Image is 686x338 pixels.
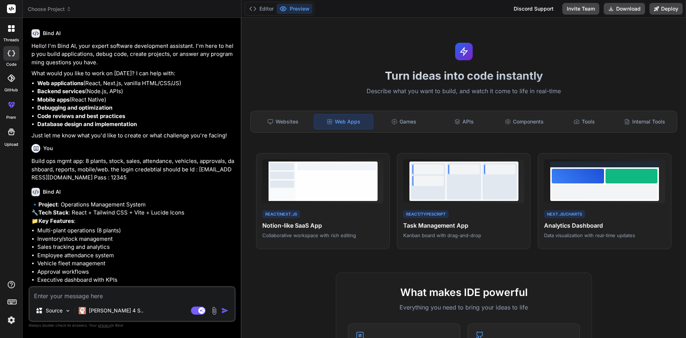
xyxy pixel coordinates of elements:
li: (React Native) [37,96,234,104]
div: Websites [254,114,312,129]
p: Build ops mgmt app: 8 plants, stock, sales, attendance, vehicles, approvals, dashboard, reports, ... [31,157,234,182]
h6: You [43,145,53,152]
span: Choose Project [28,5,71,13]
img: Pick Models [65,308,71,314]
li: Executive dashboard with KPIs [37,276,234,284]
h4: Notion-like SaaS App [262,221,383,230]
label: threads [3,37,19,43]
li: Approval workflows [37,268,234,276]
strong: Database design and implementation [37,121,137,128]
button: Deploy [649,3,683,15]
label: prem [6,114,16,121]
div: Internal Tools [615,114,674,129]
p: What would you like to work on [DATE]? I can help with: [31,69,234,78]
div: Games [375,114,433,129]
div: React/TypeScript [403,210,449,219]
li: (React, Next.js, vanilla HTML/CSS/JS) [37,79,234,88]
strong: Debugging and optimization [37,104,112,111]
h6: Bind AI [43,30,61,37]
p: Describe what you want to build, and watch it come to life in real-time [246,87,682,96]
strong: Key Features [38,217,74,224]
div: Components [495,114,554,129]
h6: Bind AI [43,188,61,195]
label: Upload [4,141,18,148]
li: Sales tracking and analytics [37,243,234,251]
p: [PERSON_NAME] 4 S.. [89,307,143,314]
h4: Analytics Dashboard [544,221,665,230]
p: Source [46,307,63,314]
li: Inventory/stock management [37,235,234,243]
li: (Node.js, APIs) [37,87,234,96]
h2: What makes IDE powerful [348,285,580,300]
div: Next.js/Charts [544,210,585,219]
h1: Turn ideas into code instantly [246,69,682,82]
strong: Web applications [37,80,83,87]
strong: Tech Stack [38,209,69,216]
img: attachment [210,307,218,315]
strong: Backend services [37,88,85,95]
img: Claude 4 Sonnet [79,307,86,314]
li: Vehicle fleet management [37,259,234,268]
li: Employee attendance system [37,251,234,260]
p: Kanban board with drag-and-drop [403,232,524,239]
p: Just let me know what you'd like to create or what challenge you're facing! [31,132,234,140]
p: 🔹 : Operations Management System 🔧 : React + Tailwind CSS + Vite + Lucide Icons 📁 : [31,201,234,225]
div: Tools [555,114,614,129]
img: icon [221,307,229,314]
li: Comprehensive reporting [37,284,234,293]
p: Data visualization with real-time updates [544,232,665,239]
button: Download [604,3,645,15]
p: Collaborative workspace with rich editing [262,232,383,239]
p: Always double-check its answers. Your in Bind [29,322,236,329]
img: settings [5,314,18,326]
h4: Task Management App [403,221,524,230]
p: Hello! I'm Bind AI, your expert software development assistant. I'm here to help you build applic... [31,42,234,67]
strong: Project [38,201,58,208]
p: Everything you need to bring your ideas to life [348,303,580,312]
div: React/Next.js [262,210,300,219]
strong: Code reviews and best practices [37,113,125,119]
label: code [6,61,16,68]
div: Discord Support [509,3,558,15]
button: Invite Team [562,3,599,15]
button: Preview [277,4,312,14]
div: APIs [435,114,493,129]
div: Web Apps [314,114,373,129]
strong: Mobile apps [37,96,70,103]
span: privacy [98,323,111,327]
button: Editor [246,4,277,14]
label: GitHub [4,87,18,93]
li: Multi-plant operations (8 plants) [37,227,234,235]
